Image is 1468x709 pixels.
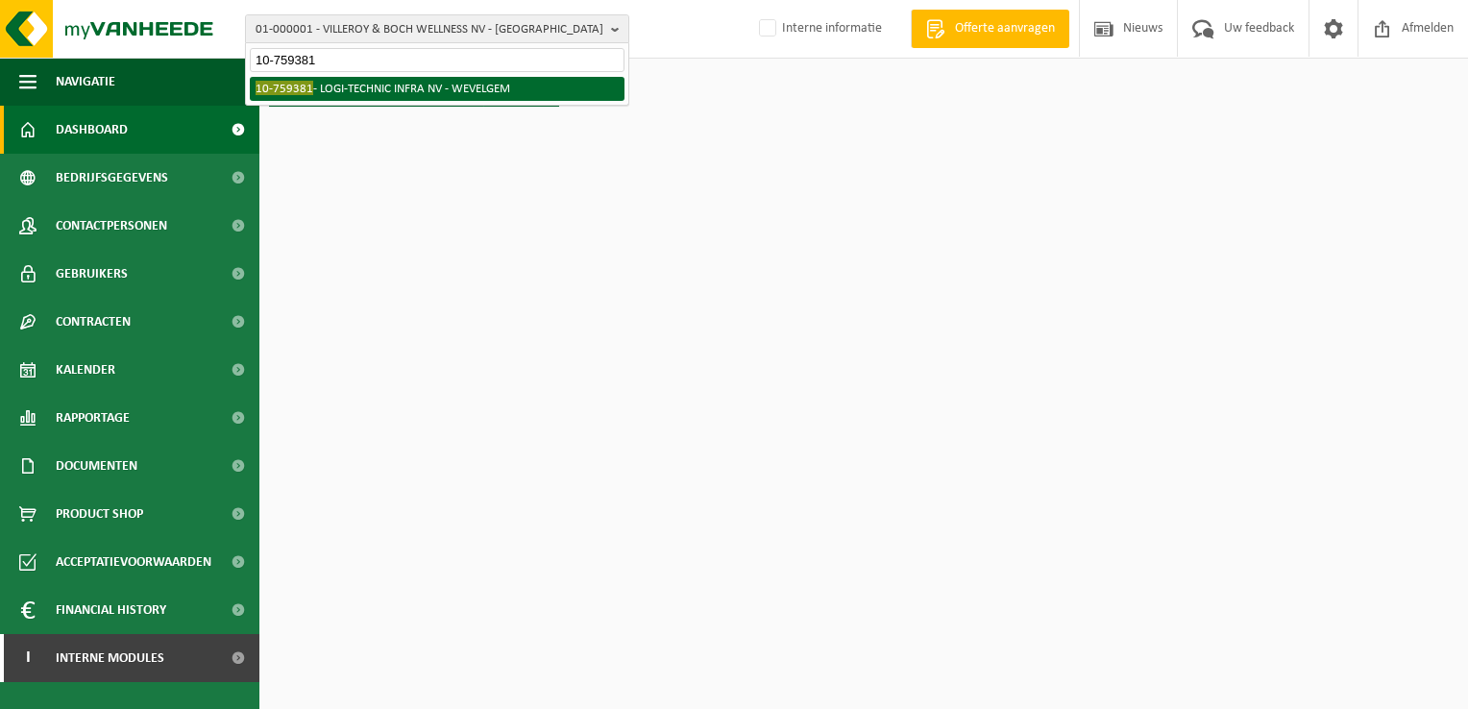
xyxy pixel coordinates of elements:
[56,490,143,538] span: Product Shop
[256,81,313,95] span: 10-759381
[56,346,115,394] span: Kalender
[56,250,128,298] span: Gebruikers
[56,58,115,106] span: Navigatie
[911,10,1069,48] a: Offerte aanvragen
[245,14,629,43] button: 01-000001 - VILLEROY & BOCH WELLNESS NV - [GEOGRAPHIC_DATA]
[19,634,37,682] span: I
[56,538,211,586] span: Acceptatievoorwaarden
[56,442,137,490] span: Documenten
[256,15,603,44] span: 01-000001 - VILLEROY & BOCH WELLNESS NV - [GEOGRAPHIC_DATA]
[56,394,130,442] span: Rapportage
[56,154,168,202] span: Bedrijfsgegevens
[56,634,164,682] span: Interne modules
[250,48,624,72] input: Zoeken naar gekoppelde vestigingen
[56,202,167,250] span: Contactpersonen
[56,106,128,154] span: Dashboard
[56,298,131,346] span: Contracten
[250,77,624,101] li: - LOGI-TECHNIC INFRA NV - WEVELGEM
[56,586,166,634] span: Financial History
[950,19,1060,38] span: Offerte aanvragen
[755,14,882,43] label: Interne informatie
